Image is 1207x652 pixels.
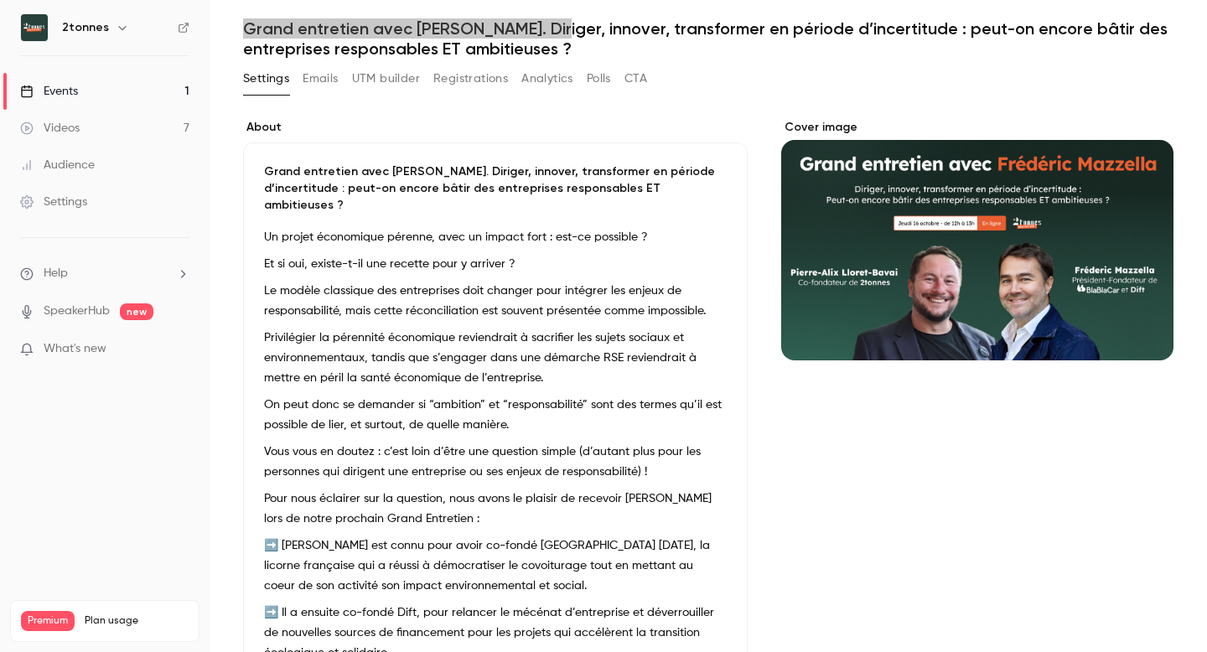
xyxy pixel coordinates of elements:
label: About [243,119,748,136]
label: Cover image [781,119,1173,136]
button: Analytics [521,65,573,92]
h1: Grand entretien avec [PERSON_NAME]. Diriger, innover, transformer en période d’incertitude : peut... [243,18,1173,59]
p: Pour nous éclairer sur la question, nous avons le plaisir de recevoir [PERSON_NAME] lors de notre... [264,489,727,529]
span: Help [44,265,68,282]
button: Registrations [433,65,508,92]
section: Cover image [781,119,1173,360]
div: Events [20,83,78,100]
span: Premium [21,611,75,631]
p: Le modèle classique des entreprises doit changer pour intégrer les enjeux de responsabilité, mais... [264,281,727,321]
button: Settings [243,65,289,92]
span: What's new [44,340,106,358]
p: Privilégier la pérennité économique reviendrait à sacrifier les sujets sociaux et environnementau... [264,328,727,388]
p: Grand entretien avec [PERSON_NAME]. Diriger, innover, transformer en période d’incertitude : peut... [264,163,727,214]
p: Vous vous en doutez : c’est loin d’être une question simple (d’autant plus pour les personnes qui... [264,442,727,482]
div: Audience [20,157,95,173]
p: On peut donc se demander si “ambition” et “responsabilité” sont des termes qu’il est possible de ... [264,395,727,435]
a: SpeakerHub [44,303,110,320]
span: new [120,303,153,320]
button: UTM builder [352,65,420,92]
p: ➡️ [PERSON_NAME] est connu pour avoir co-fondé [GEOGRAPHIC_DATA] [DATE], la licorne française qui... [264,536,727,596]
span: Plan usage [85,614,189,628]
div: Settings [20,194,87,210]
div: Videos [20,120,80,137]
iframe: Noticeable Trigger [169,342,189,357]
p: Et si oui, existe-t-il une recette pour y arriver ? [264,254,727,274]
img: 2tonnes [21,14,48,41]
button: Emails [303,65,338,92]
h6: 2tonnes [62,19,109,36]
li: help-dropdown-opener [20,265,189,282]
button: Polls [587,65,611,92]
button: CTA [624,65,647,92]
p: Un projet économique pérenne, avec un impact fort : est-ce possible ? [264,227,727,247]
